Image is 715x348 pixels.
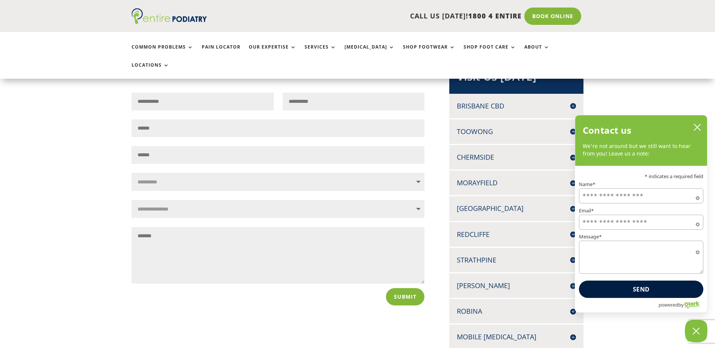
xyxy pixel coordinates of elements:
a: Book Online [524,8,581,25]
img: logo (1) [132,8,207,24]
input: Name [579,188,703,203]
a: Our Expertise [249,44,296,61]
h2: Contact us [583,123,631,138]
label: Name* [579,182,703,187]
span: by [678,300,684,310]
h4: Redcliffe [457,230,576,239]
p: * indicates a required field [579,174,703,179]
a: Services [305,44,336,61]
h4: Mobile [MEDICAL_DATA] [457,332,576,342]
h4: Chermside [457,153,576,162]
label: Email* [579,208,703,213]
h4: Brisbane CBD [457,101,576,111]
a: Powered by Olark [658,298,707,312]
h4: Robina [457,307,576,316]
button: close chatbox [691,122,703,133]
a: Shop Footwear [403,44,455,61]
button: Close Chatbox [685,320,707,342]
h4: [PERSON_NAME] [457,281,576,290]
a: Pain Locator [202,44,240,61]
h4: Strathpine [457,255,576,265]
span: Required field [696,221,700,225]
a: [MEDICAL_DATA] [344,44,395,61]
div: olark chatbox [575,115,707,313]
textarea: Message [579,241,703,274]
label: Message* [579,235,703,240]
h4: [GEOGRAPHIC_DATA] [457,204,576,213]
a: Locations [132,63,169,79]
a: Common Problems [132,44,193,61]
button: Submit [386,288,424,305]
button: Send [579,281,703,298]
input: Email [579,215,703,230]
h4: Morayfield [457,178,576,188]
a: Shop Foot Care [464,44,516,61]
p: We're not around but we still want to hear from you! Leave us a note: [583,142,700,158]
p: CALL US [DATE]! [236,11,522,21]
span: 1800 4 ENTIRE [468,11,522,20]
span: Required field [696,195,700,198]
a: About [524,44,550,61]
h4: Toowong [457,127,576,136]
span: powered [658,300,678,310]
span: Required field [696,249,700,253]
a: Entire Podiatry [132,18,207,26]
